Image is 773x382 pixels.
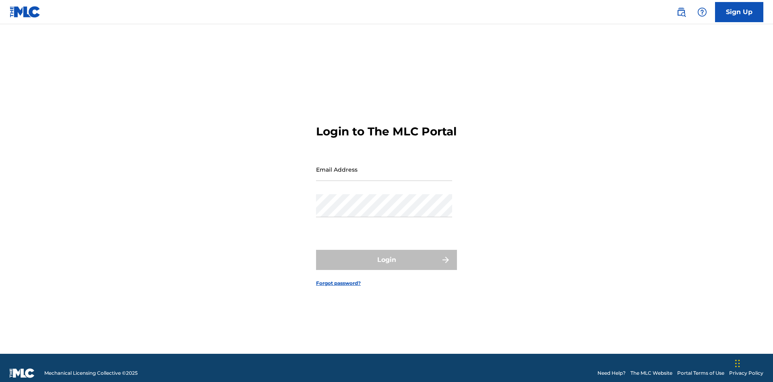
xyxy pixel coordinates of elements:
a: Privacy Policy [729,370,763,377]
h3: Login to The MLC Portal [316,125,457,139]
a: Need Help? [597,370,626,377]
iframe: Chat Widget [733,343,773,382]
img: MLC Logo [10,6,41,18]
div: Drag [735,351,740,376]
a: Forgot password? [316,280,361,287]
a: Portal Terms of Use [677,370,724,377]
div: Help [694,4,710,20]
img: logo [10,368,35,378]
img: search [676,7,686,17]
a: Sign Up [715,2,763,22]
a: The MLC Website [630,370,672,377]
a: Public Search [673,4,689,20]
span: Mechanical Licensing Collective © 2025 [44,370,138,377]
img: help [697,7,707,17]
